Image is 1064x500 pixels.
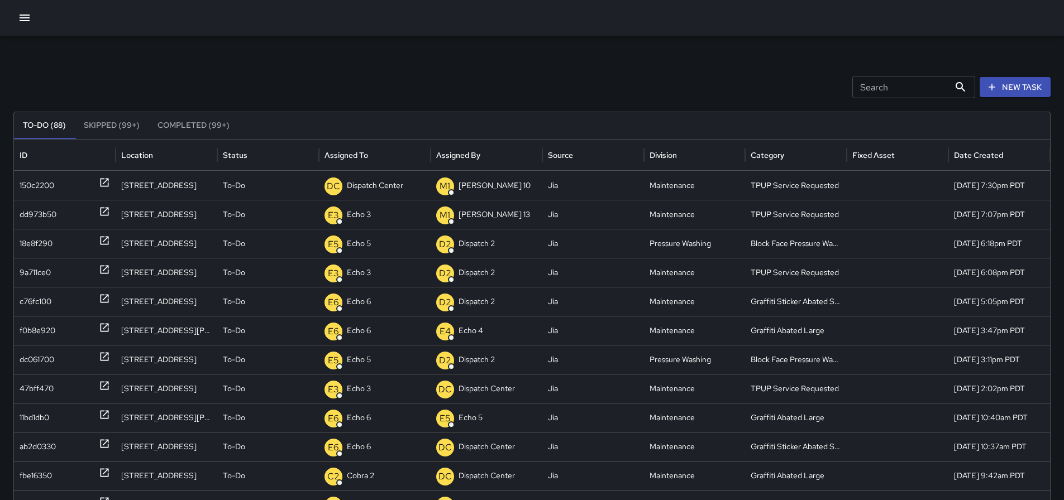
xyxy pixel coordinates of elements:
[644,316,746,345] div: Maintenance
[327,180,340,193] p: DC
[542,461,644,490] div: Jia
[745,200,847,229] div: TPUP Service Requested
[116,374,217,403] div: 180 Grand Avenue
[325,150,368,160] div: Assigned To
[347,258,371,287] p: Echo 3
[20,229,53,258] div: 18e8f290
[459,345,495,374] p: Dispatch 2
[75,112,149,139] button: Skipped (99+)
[948,200,1050,229] div: 10/3/2025, 7:07pm PDT
[14,112,75,139] button: To-Do (88)
[347,345,371,374] p: Echo 5
[347,403,371,432] p: Echo 6
[542,374,644,403] div: Jia
[751,150,784,160] div: Category
[948,171,1050,200] div: 10/3/2025, 7:30pm PDT
[644,258,746,287] div: Maintenance
[20,200,56,229] div: dd973b50
[542,258,644,287] div: Jia
[328,383,339,396] p: E3
[745,345,847,374] div: Block Face Pressure Washed
[20,171,54,200] div: 150c2200
[347,432,371,461] p: Echo 6
[745,403,847,432] div: Graffiti Abated Large
[650,150,677,160] div: Division
[116,345,217,374] div: 410 13th Street
[116,229,217,258] div: 1437 Franklin Street
[644,229,746,258] div: Pressure Washing
[327,470,340,483] p: C2
[745,461,847,490] div: Graffiti Abated Large
[459,229,495,258] p: Dispatch 2
[223,461,245,490] p: To-Do
[438,383,452,396] p: DC
[223,171,245,200] p: To-Do
[980,77,1051,98] button: New Task
[948,287,1050,316] div: 10/3/2025, 5:05pm PDT
[223,200,245,229] p: To-Do
[745,258,847,287] div: TPUP Service Requested
[223,432,245,461] p: To-Do
[459,403,483,432] p: Echo 5
[223,258,245,287] p: To-Do
[644,461,746,490] div: Maintenance
[440,209,450,222] p: M1
[116,258,217,287] div: 2251 Broadway
[347,229,371,258] p: Echo 5
[459,461,515,490] p: Dispatch Center
[644,432,746,461] div: Maintenance
[223,403,245,432] p: To-Do
[745,374,847,403] div: TPUP Service Requested
[328,354,339,367] p: E5
[116,287,217,316] div: 2545 Broadway
[438,470,452,483] p: DC
[542,200,644,229] div: Jia
[436,150,480,160] div: Assigned By
[542,171,644,200] div: Jia
[328,325,339,338] p: E6
[644,200,746,229] div: Maintenance
[223,287,245,316] p: To-Do
[644,374,746,403] div: Maintenance
[439,238,451,251] p: D2
[459,171,531,200] p: [PERSON_NAME] 10
[116,316,217,345] div: 150 Frank H. Ogawa Plaza
[745,171,847,200] div: TPUP Service Requested
[948,258,1050,287] div: 10/3/2025, 6:08pm PDT
[948,345,1050,374] div: 10/3/2025, 3:11pm PDT
[328,238,339,251] p: E5
[20,316,55,345] div: f0b8e920
[745,229,847,258] div: Block Face Pressure Washed
[542,229,644,258] div: Jia
[745,432,847,461] div: Graffiti Sticker Abated Small
[459,258,495,287] p: Dispatch 2
[438,441,452,454] p: DC
[954,150,1003,160] div: Date Created
[328,441,339,454] p: E6
[20,461,52,490] div: fbe16350
[328,412,339,425] p: E6
[223,345,245,374] p: To-Do
[149,112,238,139] button: Completed (99+)
[116,461,217,490] div: 1200 Clay Street
[347,200,371,229] p: Echo 3
[948,432,1050,461] div: 10/3/2025, 10:37am PDT
[223,150,247,160] div: Status
[439,267,451,280] p: D2
[347,374,371,403] p: Echo 3
[542,432,644,461] div: Jia
[459,287,495,316] p: Dispatch 2
[223,374,245,403] p: To-Do
[542,345,644,374] div: Jia
[542,403,644,432] div: Jia
[116,200,217,229] div: 1904 Franklin Street
[644,287,746,316] div: Maintenance
[548,150,573,160] div: Source
[121,150,153,160] div: Location
[20,258,51,287] div: 9a711ce0
[223,316,245,345] p: To-Do
[948,316,1050,345] div: 10/3/2025, 3:47pm PDT
[948,229,1050,258] div: 10/3/2025, 6:18pm PDT
[116,403,217,432] div: 300 Frank H. Ogawa Plaza
[20,403,49,432] div: 11bd1db0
